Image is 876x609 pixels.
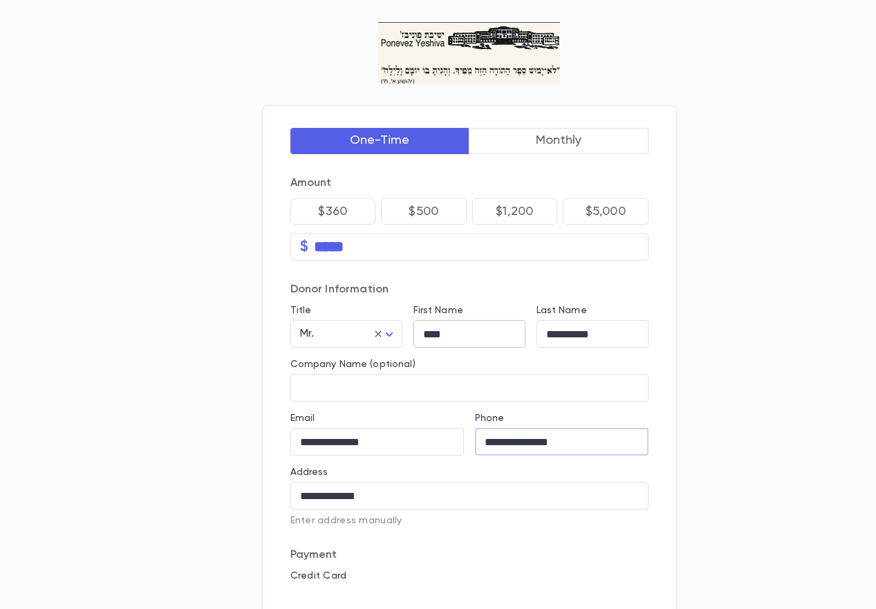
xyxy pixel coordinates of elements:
[290,305,312,316] label: Title
[381,198,467,225] button: $500
[469,128,649,154] button: Monthly
[290,413,315,424] label: Email
[496,205,533,218] p: $1,200
[290,515,649,526] p: Enter address manually
[378,22,560,84] img: Logo
[290,467,328,478] label: Address
[290,570,649,581] p: Credit Card
[290,176,649,190] p: Amount
[472,198,558,225] button: $1,200
[290,283,649,297] p: Donor Information
[413,305,463,316] label: First Name
[300,240,308,254] p: $
[563,198,649,225] button: $5,000
[290,128,470,154] button: One-Time
[290,359,416,370] label: Company Name (optional)
[290,198,376,225] button: $360
[475,413,505,424] label: Phone
[318,205,347,218] p: $360
[290,548,649,562] p: Payment
[586,205,626,218] p: $5,000
[537,305,587,316] label: Last Name
[409,205,438,218] p: $500
[290,321,402,348] div: Mr.
[300,328,314,339] span: Mr.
